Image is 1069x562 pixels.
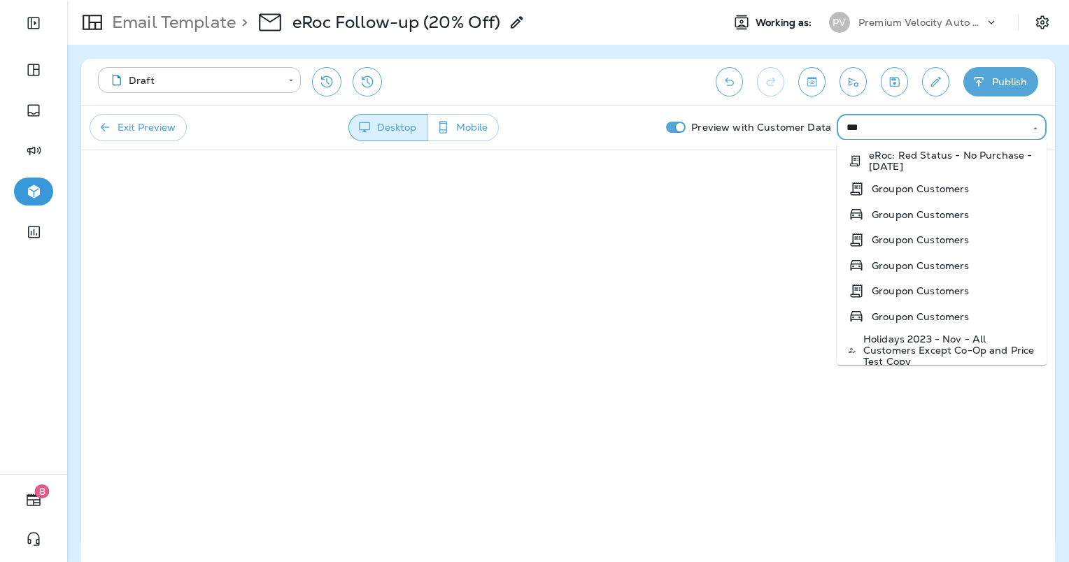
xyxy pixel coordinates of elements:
[348,114,428,141] button: Desktop
[108,73,278,87] div: Draft
[858,17,984,28] p: Premium Velocity Auto dba Jiffy Lube
[1030,10,1055,35] button: Settings
[829,12,850,33] div: PV
[963,67,1038,96] button: Publish
[863,333,1035,367] p: Holidays 2023 - Nov - All Customers Except Co-Op and Price Test Copy
[427,114,499,141] button: Mobile
[872,311,969,322] p: Groupon Customers
[840,67,867,96] button: Send test email
[872,209,969,220] p: Groupon Customers
[292,12,500,33] p: eRoc Follow-up (20% Off)
[872,285,969,296] p: Groupon Customers
[353,67,382,96] button: View Changelog
[869,150,1035,172] p: eRoc: Red Status - No Purchase - [DATE]
[686,116,837,138] p: Preview with Customer Data
[716,67,743,96] button: Undo
[106,12,236,33] p: Email Template
[798,67,826,96] button: Toggle preview
[872,183,969,194] p: Groupon Customers
[14,9,53,37] button: Expand Sidebar
[922,67,949,96] button: Edit details
[881,67,908,96] button: Save
[236,12,248,33] p: >
[756,17,815,29] span: Working as:
[35,484,50,498] span: 8
[872,260,969,271] p: Groupon Customers
[1029,122,1042,135] button: Close
[312,67,341,96] button: Restore from previous version
[14,486,53,514] button: 8
[872,234,969,245] p: Groupon Customers
[90,114,187,141] button: Exit Preview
